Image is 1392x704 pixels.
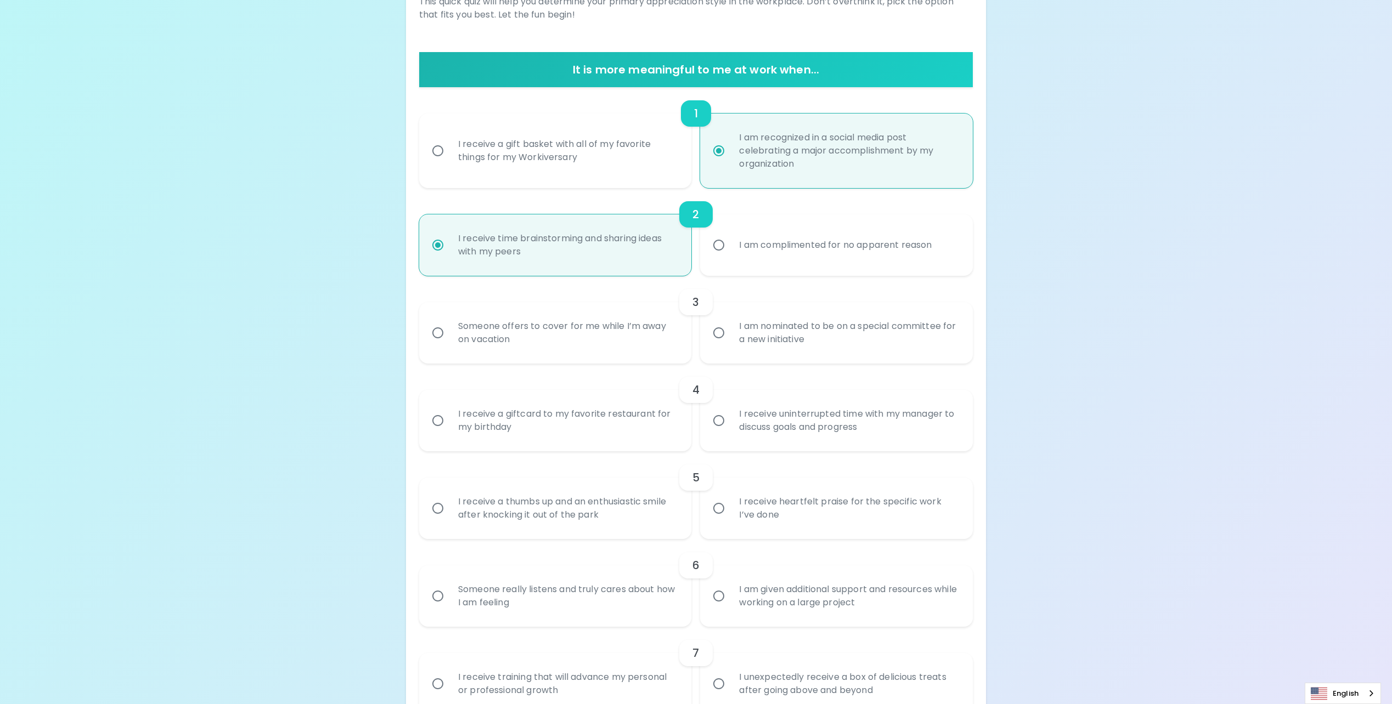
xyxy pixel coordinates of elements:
[692,557,700,574] h6: 6
[419,188,973,276] div: choice-group-check
[692,469,700,486] h6: 5
[1305,683,1381,704] aside: Language selected: English
[424,61,968,78] h6: It is more meaningful to me at work when...
[449,570,686,622] div: Someone really listens and truly cares about how I am feeling
[419,364,973,451] div: choice-group-check
[730,118,967,184] div: I am recognized in a social media post celebrating a major accomplishment by my organization
[419,276,973,364] div: choice-group-check
[449,394,686,447] div: I receive a giftcard to my favorite restaurant for my birthday
[730,306,967,359] div: I am nominated to be on a special committee for a new initiative
[730,570,967,622] div: I am given additional support and resources while working on a large project
[449,306,686,359] div: Someone offers to cover for me while I’m away on vacation
[730,482,967,535] div: I receive heartfelt praise for the specific work I’ve done
[692,206,699,223] h6: 2
[449,482,686,535] div: I receive a thumbs up and an enthusiastic smile after knocking it out of the park
[419,451,973,539] div: choice-group-check
[692,293,699,311] h6: 3
[692,644,699,662] h6: 7
[692,381,700,399] h6: 4
[449,219,686,271] div: I receive time brainstorming and sharing ideas with my peers
[730,225,940,265] div: I am complimented for no apparent reason
[1305,683,1381,704] div: Language
[419,87,973,188] div: choice-group-check
[694,105,698,122] h6: 1
[1305,683,1380,703] a: English
[449,124,686,177] div: I receive a gift basket with all of my favorite things for my Workiversary
[730,394,967,447] div: I receive uninterrupted time with my manager to discuss goals and progress
[419,539,973,627] div: choice-group-check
